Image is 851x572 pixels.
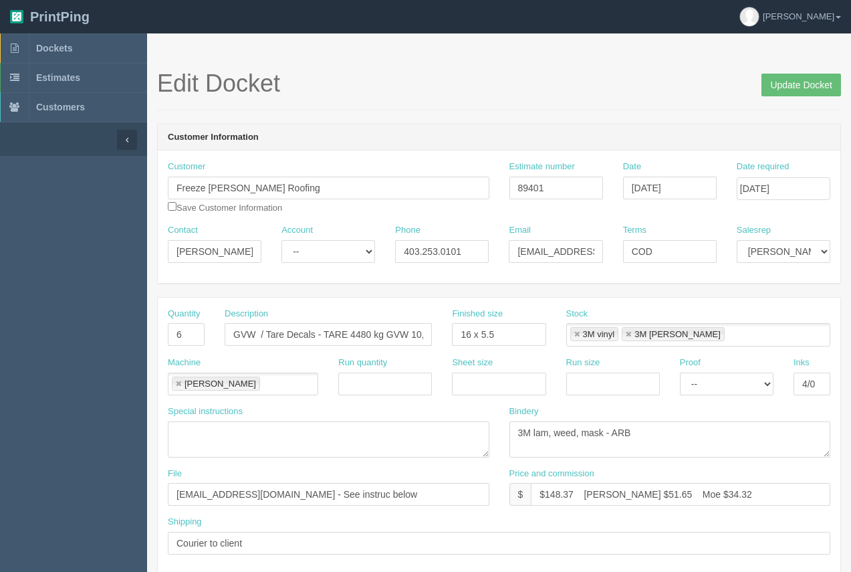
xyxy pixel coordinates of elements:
div: 3M vinyl [583,330,615,339]
img: avatar_default-7531ab5dedf162e01f1e0bb0964e6a185e93c5c22dfe317fb01d7f8cd2b1632c.jpg [740,7,759,26]
label: Inks [794,357,810,369]
label: File [168,468,182,480]
label: Contact [168,224,198,237]
label: Estimate number [509,161,575,173]
div: [PERSON_NAME] [185,379,256,388]
label: Proof [680,357,701,369]
label: Price and commission [509,468,594,480]
label: Salesrep [737,224,771,237]
span: Dockets [36,43,72,54]
div: Save Customer Information [168,161,489,214]
img: logo-3e63b451c926e2ac314895c53de4908e5d424f24456219fb08d385ab2e579770.png [10,10,23,23]
label: Run size [566,357,600,369]
label: Finished size [452,308,503,320]
label: Date [623,161,641,173]
header: Customer Information [158,124,840,151]
span: Customers [36,102,85,112]
label: Customer [168,161,205,173]
input: Enter customer name [168,177,489,199]
label: Bindery [509,405,539,418]
label: Machine [168,357,201,369]
label: Description [225,308,268,320]
label: Phone [395,224,420,237]
label: Stock [566,308,588,320]
label: Shipping [168,516,202,529]
span: Estimates [36,72,80,83]
label: Quantity [168,308,200,320]
div: $ [509,483,531,506]
label: Special instructions [168,405,243,418]
label: Sheet size [452,357,493,369]
label: Account [281,224,313,237]
h1: Edit Docket [157,70,841,97]
label: Date required [737,161,789,173]
input: Update Docket [761,74,841,96]
label: Terms [623,224,646,237]
label: Email [509,224,531,237]
textarea: 3M lam, weed, mask - ARB [509,421,831,458]
div: 3M [PERSON_NAME] [634,330,721,339]
label: Run quantity [338,357,387,369]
